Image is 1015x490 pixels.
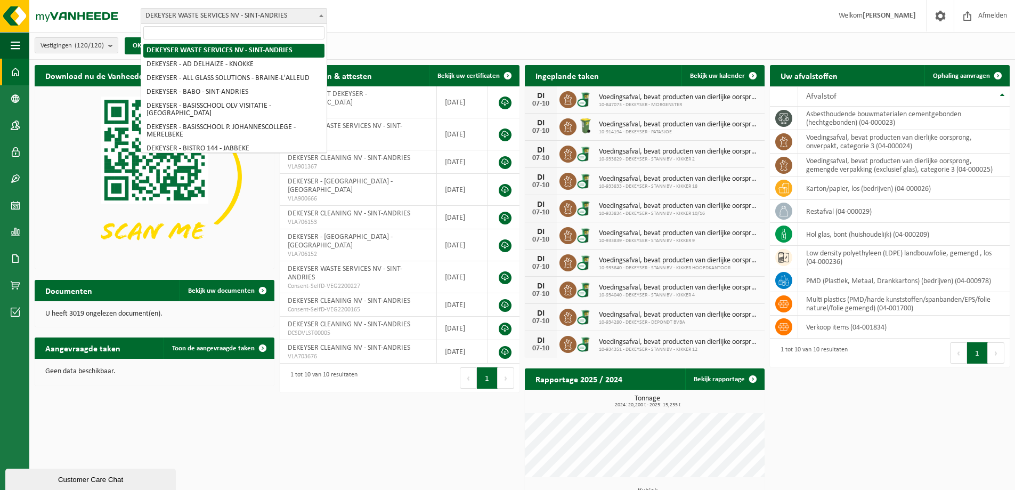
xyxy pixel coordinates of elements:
img: WB-0140-CU [576,226,595,244]
span: Voedingsafval, bevat producten van dierlijke oorsprong, onverpakt, categorie 3 [599,121,759,129]
img: WB-0140-CU [576,253,595,271]
div: 07-10 [530,209,551,216]
img: WB-0140-CU [576,198,595,216]
li: DEKEYSER - ALL GLASS SOLUTIONS - BRAINE-L'ALLEUD [143,71,324,85]
div: 1 tot 10 van 10 resultaten [775,341,848,365]
span: Voedingsafval, bevat producten van dierlijke oorsprong, onverpakt, categorie 3 [599,148,759,156]
a: Ophaling aanvragen [924,65,1009,86]
div: 07-10 [530,236,551,244]
span: DEKEYSER WASTE SERVICES NV - SINT-ANDRIES [288,122,402,139]
span: Voedingsafval, bevat producten van dierlijke oorsprong, onverpakt, categorie 3 [599,202,759,211]
td: multi plastics (PMD/harde kunststoffen/spanbanden/EPS/folie naturel/folie gemengd) (04-001700) [798,292,1010,316]
span: DEKEYSER WASTE SERVICES NV - SINT-ANDRIES [288,265,402,282]
div: DI [530,309,551,318]
a: Bekijk uw kalender [681,65,764,86]
td: karton/papier, los (bedrijven) (04-000026) [798,177,1010,200]
td: asbesthoudende bouwmaterialen cementgebonden (hechtgebonden) (04-000023) [798,107,1010,130]
li: DEKEYSER - AD DELHAIZE - KNOKKE [143,58,324,71]
span: Voedingsafval, bevat producten van dierlijke oorsprong, onverpakt, categorie 3 [599,284,759,292]
count: (120/120) [75,42,104,49]
button: Next [498,367,514,389]
span: Voedingsafval, bevat producten van dierlijke oorsprong, onverpakt, categorie 3 [599,256,759,265]
span: 10-934040 - DEKEYSER - STANN BV - KIKKER 4 [599,292,759,299]
div: 07-10 [530,127,551,135]
td: [DATE] [437,118,488,150]
span: DEKEYSER - [GEOGRAPHIC_DATA] - [GEOGRAPHIC_DATA] [288,178,393,194]
span: VLA900666 [288,195,428,203]
div: DI [530,228,551,236]
button: Previous [460,367,477,389]
h2: Download nu de Vanheede+ app! [35,65,177,86]
td: [DATE] [437,340,488,364]
span: Afvalstof [806,92,837,101]
td: voedingsafval, bevat producten van dierlijke oorsprong, gemengde verpakking (exclusief glas), cat... [798,154,1010,177]
button: Vestigingen(120/120) [35,37,118,53]
button: Next [988,342,1004,364]
td: [DATE] [437,86,488,118]
span: DEKEYSER CLEANING NV - SINT-ANDRIES [288,344,410,352]
img: Download de VHEPlus App [35,86,274,267]
div: DI [530,146,551,155]
a: Bekijk uw documenten [180,280,273,301]
span: Voedingsafval, bevat producten van dierlijke oorsprong, onverpakt, categorie 3 [599,311,759,319]
td: [DATE] [437,150,488,174]
a: Bekijk uw certificaten [429,65,518,86]
td: [DATE] [437,317,488,340]
td: [DATE] [437,174,488,206]
span: 10-914194 - DEKEYSER - PATASJOE [599,129,759,135]
p: Geen data beschikbaar. [45,368,264,375]
span: DEKEYSER CLEANING NV - SINT-ANDRIES [288,154,410,162]
span: 10-933829 - DEKEYSER - STANN BV - KIKKER 2 [599,156,759,163]
span: Consent-SelfD-VEG2200227 [288,282,428,291]
li: DEKEYSER - BASISSCHOOL OLV VISITATIE - [GEOGRAPHIC_DATA] [143,99,324,121]
span: Ophaling aanvragen [933,73,990,79]
span: VLA901367 [288,163,428,171]
div: DI [530,173,551,182]
img: WB-0140-CU [576,280,595,298]
td: voedingsafval, bevat producten van dierlijke oorsprong, onverpakt, categorie 3 (04-000024) [798,130,1010,154]
h2: Uw afvalstoffen [770,65,848,86]
span: RED25001390 [288,107,428,116]
span: 10-934351 - DEKEYSER - STANN BV - KIKKER 12 [599,347,759,353]
div: 07-10 [530,291,551,298]
div: 07-10 [530,155,551,162]
img: WB-0140-CU [576,307,595,325]
img: WB-0140-CU [576,90,595,108]
li: DEKEYSER - BISTRO 144 - JABBEKE [143,142,324,156]
span: Bekijk uw kalender [690,73,745,79]
span: RED25001385 [288,139,428,148]
button: Previous [950,342,967,364]
span: Vestigingen [40,38,104,54]
span: Bekijk uw certificaten [437,73,500,79]
h2: Certificaten & attesten [280,65,383,86]
span: 10-933833 - DEKEYSER - STANN BV - KIKKER 18 [599,183,759,190]
button: 1 [477,367,498,389]
div: 07-10 [530,182,551,189]
span: Voedingsafval, bevat producten van dierlijke oorsprong, onverpakt, categorie 3 [599,229,759,238]
span: Toon de aangevraagde taken [172,345,255,352]
a: Bekijk rapportage [685,368,764,390]
img: WB-0140-CU [576,334,595,352]
h2: Aangevraagde taken [35,338,131,358]
span: Voedingsafval, bevat producten van dierlijke oorsprong, onverpakt, categorie 3 [599,338,759,347]
p: U heeft 3019 ongelezen document(en). [45,310,264,318]
td: restafval (04-000029) [798,200,1010,223]
div: 07-10 [530,263,551,271]
div: 1 tot 10 van 10 resultaten [285,366,358,390]
div: DI [530,336,551,345]
td: [DATE] [437,261,488,293]
iframe: chat widget [5,467,178,490]
button: 1 [967,342,988,364]
span: 10-933834 - DEKEYSER - STANN BV - KIKKER 10/16 [599,211,759,217]
span: DEKEYSER - [GEOGRAPHIC_DATA] - [GEOGRAPHIC_DATA] [288,233,393,250]
li: DEKEYSER - BABO - SINT-ANDRIES [143,85,324,99]
li: DEKEYSER WASTE SERVICES NV - SINT-ANDRIES [143,44,324,58]
h2: Documenten [35,280,103,301]
span: 10-847073 - DEKEYSER - MORGENSTER [599,102,759,108]
span: DEKEYSER CLEANING NV - SINT-ANDRIES [288,297,410,305]
span: VLA706153 [288,218,428,227]
td: PMD (Plastiek, Metaal, Drankkartons) (bedrijven) (04-000978) [798,269,1010,292]
a: Toon de aangevraagde taken [164,338,273,359]
span: Voedingsafval, bevat producten van dierlijke oorsprong, onverpakt, categorie 3 [599,175,759,183]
